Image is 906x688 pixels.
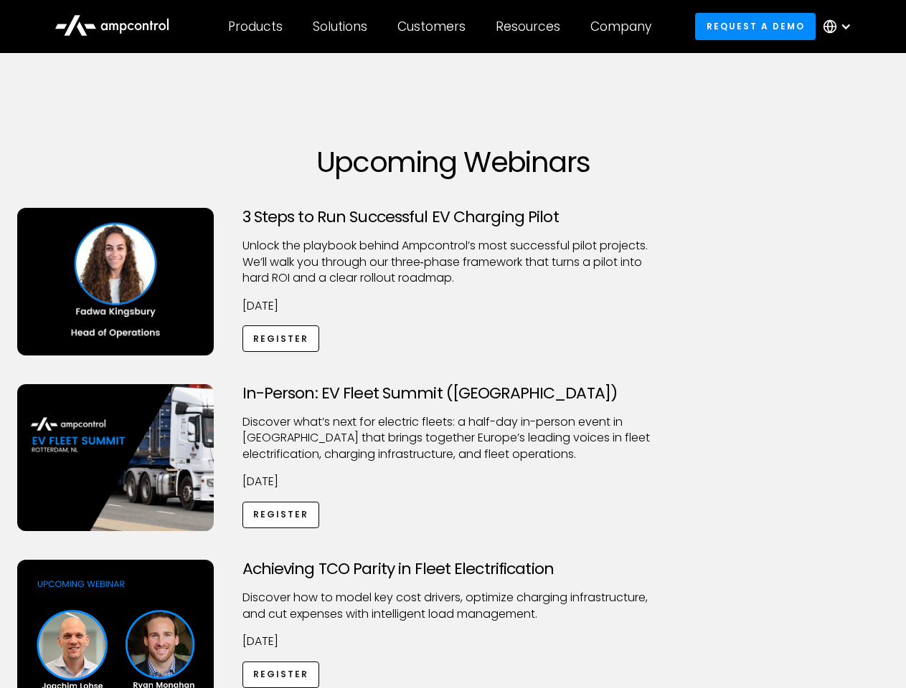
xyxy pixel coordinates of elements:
p: ​Discover what’s next for electric fleets: a half-day in-person event in [GEOGRAPHIC_DATA] that b... [242,414,664,462]
h3: 3 Steps to Run Successful EV Charging Pilot [242,208,664,226]
div: Resources [496,19,560,34]
div: Company [590,19,651,34]
div: Solutions [313,19,367,34]
a: Request a demo [695,13,816,39]
h3: In-Person: EV Fleet Summit ([GEOGRAPHIC_DATA]) [242,384,664,403]
p: [DATE] [242,474,664,489]
h1: Upcoming Webinars [17,145,890,179]
p: [DATE] [242,298,664,314]
a: Register [242,661,320,688]
div: Customers [397,19,466,34]
a: Register [242,502,320,528]
div: Products [228,19,283,34]
p: Unlock the playbook behind Ampcontrol’s most successful pilot projects. We’ll walk you through ou... [242,238,664,286]
h3: Achieving TCO Parity in Fleet Electrification [242,560,664,578]
a: Register [242,325,320,352]
p: [DATE] [242,634,664,649]
p: Discover how to model key cost drivers, optimize charging infrastructure, and cut expenses with i... [242,590,664,622]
